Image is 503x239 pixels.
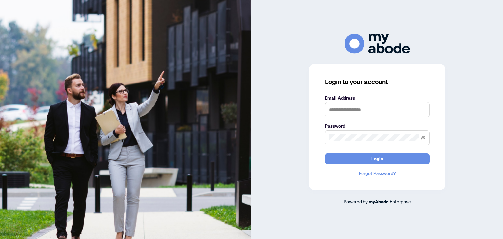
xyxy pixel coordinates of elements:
h3: Login to your account [325,77,430,86]
img: ma-logo [345,34,410,54]
span: eye-invisible [421,136,425,140]
button: Login [325,153,430,164]
span: Login [371,154,383,164]
label: Email Address [325,94,430,101]
span: Enterprise [390,198,411,204]
label: Password [325,122,430,130]
a: myAbode [369,198,389,205]
a: Forgot Password? [325,170,430,177]
span: Powered by [344,198,368,204]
